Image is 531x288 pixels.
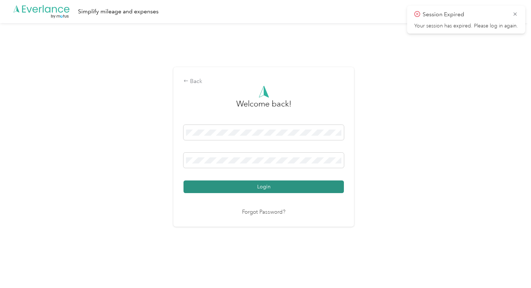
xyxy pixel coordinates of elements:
[423,10,507,19] p: Session Expired
[184,77,344,86] div: Back
[236,98,292,117] h3: greeting
[414,23,518,29] p: Your session has expired. Please log in again.
[184,180,344,193] button: Login
[78,7,159,16] div: Simplify mileage and expenses
[242,208,285,217] a: Forgot Password?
